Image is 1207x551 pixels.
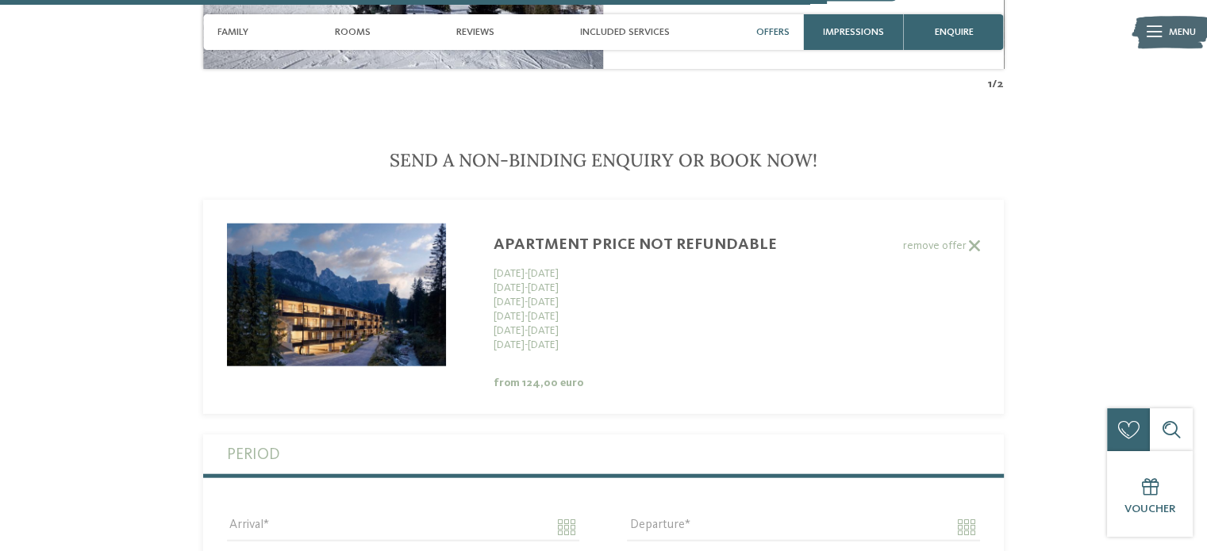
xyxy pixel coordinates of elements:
[494,323,779,338] div: [DATE] - [DATE]
[997,76,1004,92] span: 2
[580,26,670,38] span: Included services
[1107,451,1193,537] a: Voucher
[334,26,370,38] span: Rooms
[203,239,980,253] label: remove offer
[494,338,779,352] div: [DATE] - [DATE]
[227,434,980,474] label: Period
[756,26,790,38] span: Offers
[494,281,779,295] div: [DATE] - [DATE]
[494,235,779,254] div: Apartment price not refundable
[992,76,997,92] span: /
[934,26,973,38] span: enquire
[494,266,779,281] div: [DATE] - [DATE]
[227,224,446,366] img: bnlocalproxy.php
[1124,503,1175,515] span: Voucher
[823,26,884,38] span: Impressions
[217,26,248,38] span: Family
[494,295,779,309] div: [DATE] - [DATE]
[456,26,494,38] span: Reviews
[494,377,583,388] b: from 124,00 euro
[494,309,779,323] div: [DATE] - [DATE]
[988,76,992,92] span: 1
[390,148,817,171] span: SEND A NON-BINDING ENQUIRY OR BOOK NOW!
